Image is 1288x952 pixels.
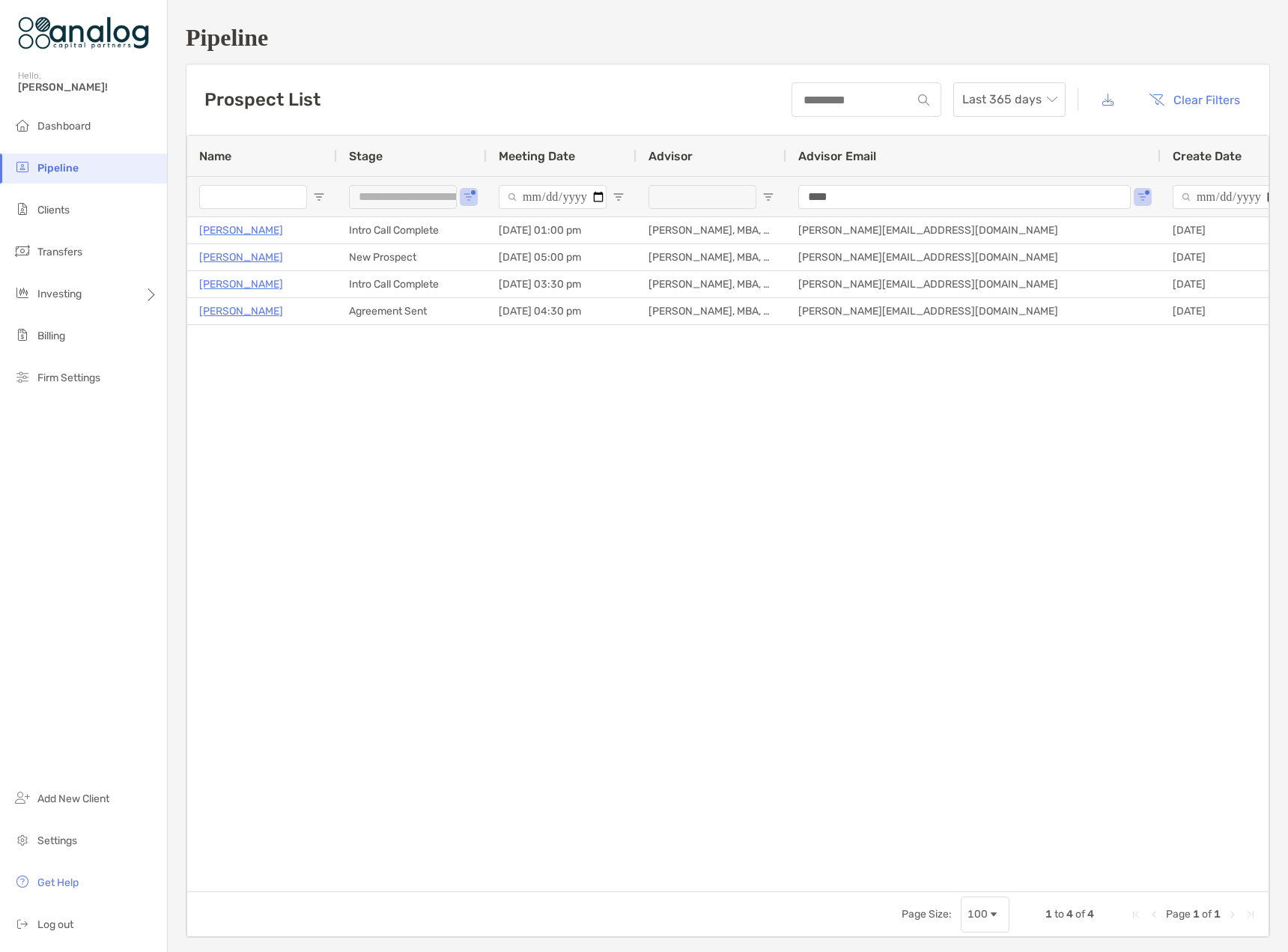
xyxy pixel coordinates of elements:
[37,834,77,847] span: Settings
[762,191,774,203] button: Open Filter Menu
[37,246,82,258] span: Transfers
[13,326,31,344] img: billing icon
[1087,908,1094,921] span: 4
[186,24,1270,52] h1: Pipeline
[199,302,283,321] a: [PERSON_NAME]
[1214,908,1221,921] span: 1
[337,298,487,324] div: Agreement Sent
[37,330,65,342] span: Billing
[487,244,637,270] div: [DATE] 05:00 pm
[199,221,283,240] a: [PERSON_NAME]
[613,191,625,203] button: Open Filter Menu
[902,908,952,921] div: Page Size:
[13,831,31,849] img: settings icon
[37,918,73,931] span: Log out
[798,185,1131,209] input: Advisor Email Filter Input
[37,876,79,889] span: Get Help
[961,897,1009,933] div: Page Size
[1137,83,1251,116] button: Clear Filters
[37,120,91,133] span: Dashboard
[13,789,31,807] img: add_new_client icon
[1173,185,1281,209] input: Create Date Filter Input
[499,149,575,163] span: Meeting Date
[18,81,158,94] span: [PERSON_NAME]!
[13,284,31,302] img: investing icon
[37,204,70,216] span: Clients
[637,298,786,324] div: [PERSON_NAME], MBA, CFA
[786,244,1161,270] div: [PERSON_NAME][EMAIL_ADDRESS][DOMAIN_NAME]
[1045,908,1052,921] span: 1
[786,271,1161,297] div: [PERSON_NAME][EMAIL_ADDRESS][DOMAIN_NAME]
[37,162,79,175] span: Pipeline
[637,217,786,243] div: [PERSON_NAME], MBA, CFA
[337,244,487,270] div: New Prospect
[199,275,283,294] a: [PERSON_NAME]
[1202,908,1212,921] span: of
[199,248,283,267] a: [PERSON_NAME]
[13,200,31,218] img: clients icon
[337,271,487,297] div: Intro Call Complete
[37,288,82,300] span: Investing
[313,191,325,203] button: Open Filter Menu
[199,149,231,163] span: Name
[487,271,637,297] div: [DATE] 03:30 pm
[786,217,1161,243] div: [PERSON_NAME][EMAIL_ADDRESS][DOMAIN_NAME]
[1075,908,1085,921] span: of
[199,185,307,209] input: Name Filter Input
[204,89,321,110] h3: Prospect List
[1193,908,1200,921] span: 1
[13,158,31,176] img: pipeline icon
[1173,149,1242,163] span: Create Date
[499,185,607,209] input: Meeting Date Filter Input
[1148,909,1160,921] div: Previous Page
[786,298,1161,324] div: [PERSON_NAME][EMAIL_ADDRESS][DOMAIN_NAME]
[37,372,100,384] span: Firm Settings
[1137,191,1149,203] button: Open Filter Menu
[18,6,149,60] img: Zoe Logo
[13,242,31,260] img: transfers icon
[13,116,31,134] img: dashboard icon
[967,908,988,921] div: 100
[1166,908,1191,921] span: Page
[463,191,475,203] button: Open Filter Menu
[962,83,1057,116] span: Last 365 days
[637,271,786,297] div: [PERSON_NAME], MBA, CFA
[648,149,693,163] span: Advisor
[337,217,487,243] div: Intro Call Complete
[1227,909,1239,921] div: Next Page
[37,792,109,805] span: Add New Client
[637,244,786,270] div: [PERSON_NAME], MBA, CFA
[1130,909,1142,921] div: First Page
[13,368,31,386] img: firm-settings icon
[1245,909,1257,921] div: Last Page
[13,873,31,891] img: get-help icon
[487,298,637,324] div: [DATE] 04:30 pm
[349,149,383,163] span: Stage
[798,149,876,163] span: Advisor Email
[918,94,929,106] img: input icon
[13,915,31,933] img: logout icon
[1054,908,1064,921] span: to
[487,217,637,243] div: [DATE] 01:00 pm
[1066,908,1073,921] span: 4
